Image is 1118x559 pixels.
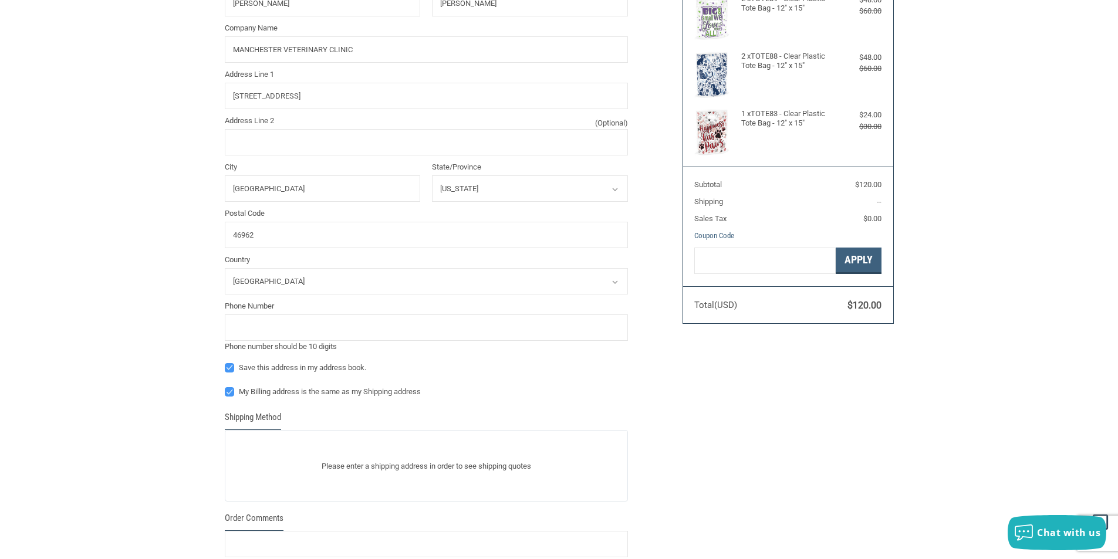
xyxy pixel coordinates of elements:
[877,197,881,206] span: --
[225,363,628,372] label: Save this address in my address book.
[835,52,881,63] div: $48.00
[225,254,628,266] label: Country
[847,300,881,311] span: $120.00
[225,208,628,219] label: Postal Code
[225,411,281,430] legend: Shipping Method
[835,63,881,74] div: $60.00
[225,341,628,353] div: Phone number should be 10 digits
[855,180,881,189] span: $120.00
[225,22,628,34] label: Company Name
[741,109,832,128] h4: 1 x TOTE83 - Clear Plastic Tote Bag - 12" x 15"
[225,511,283,531] legend: Order Comments
[694,180,722,189] span: Subtotal
[595,117,628,129] small: (Optional)
[741,52,832,71] h4: 2 x TOTE88 - Clear Plastic Tote Bag - 12" x 15"
[835,5,881,17] div: $60.00
[1008,515,1106,550] button: Chat with us
[225,69,628,80] label: Address Line 1
[694,197,723,206] span: Shipping
[1037,526,1100,539] span: Chat with us
[694,231,734,240] a: Coupon Code
[863,214,881,223] span: $0.00
[225,455,627,477] p: Please enter a shipping address in order to see shipping quotes
[836,248,881,274] button: Apply
[694,214,727,223] span: Sales Tax
[225,387,628,397] label: My Billing address is the same as my Shipping address
[694,300,737,310] span: Total (USD)
[835,109,881,121] div: $24.00
[225,300,628,312] label: Phone Number
[835,121,881,133] div: $30.00
[694,248,836,274] input: Gift Certificate or Coupon Code
[432,161,628,173] label: State/Province
[225,161,421,173] label: City
[225,115,628,127] label: Address Line 2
